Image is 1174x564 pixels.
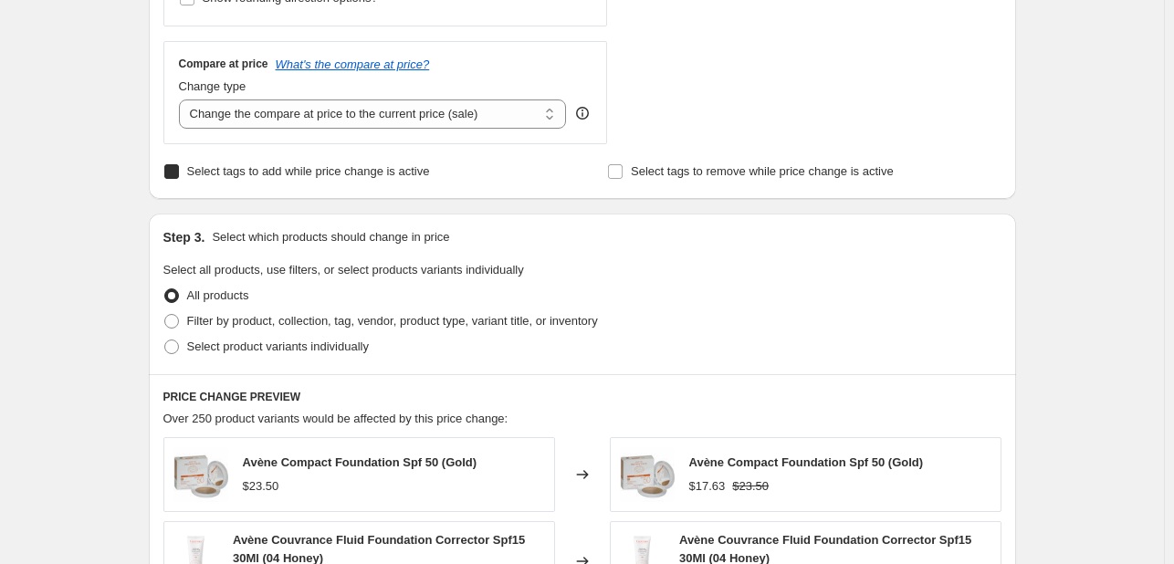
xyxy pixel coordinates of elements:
span: Select all products, use filters, or select products variants individually [163,263,524,277]
button: What's the compare at price? [276,57,430,71]
h2: Step 3. [163,228,205,246]
span: Filter by product, collection, tag, vendor, product type, variant title, or inventory [187,314,598,328]
img: avene-compact-doree-spf-50_80x.jpg [173,447,228,502]
p: Select which products should change in price [212,228,449,246]
div: $23.50 [243,477,279,496]
h6: PRICE CHANGE PREVIEW [163,390,1001,404]
span: Change type [179,79,246,93]
strike: $23.50 [732,477,769,496]
div: $17.63 [689,477,726,496]
span: All products [187,288,249,302]
span: Over 250 product variants would be affected by this price change: [163,412,508,425]
h3: Compare at price [179,57,268,71]
img: avene-compact-doree-spf-50_80x.jpg [620,447,675,502]
span: Select tags to remove while price change is active [631,164,894,178]
span: Select product variants individually [187,339,369,353]
span: Avène Compact Foundation Spf 50 (Gold) [243,455,477,469]
span: Select tags to add while price change is active [187,164,430,178]
div: help [573,104,592,122]
span: Avène Compact Foundation Spf 50 (Gold) [689,455,924,469]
